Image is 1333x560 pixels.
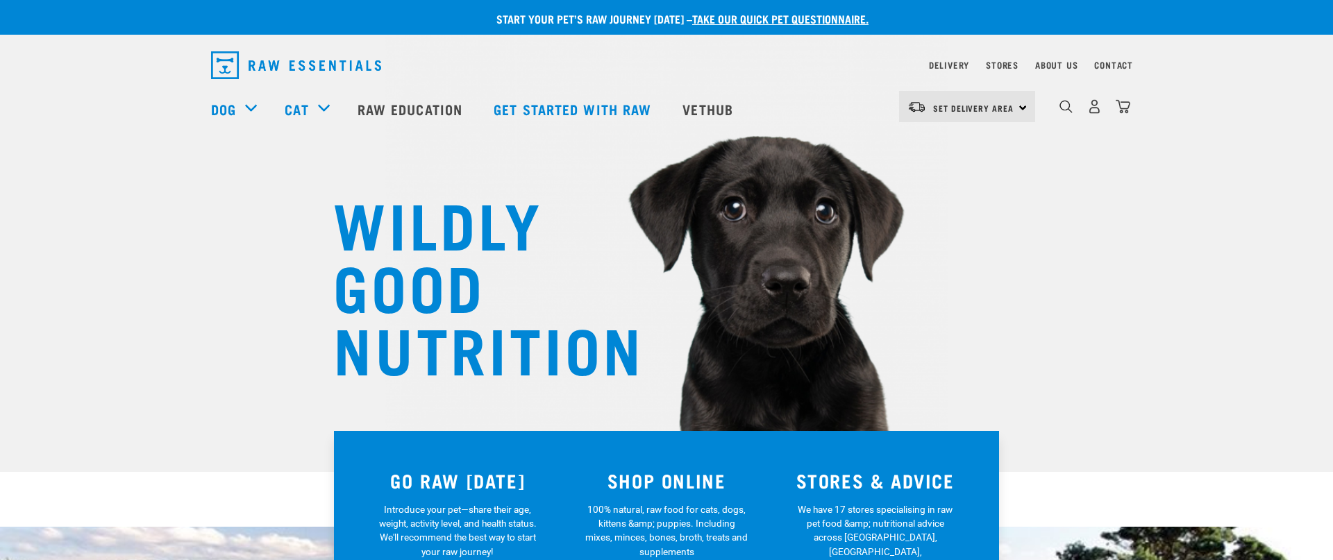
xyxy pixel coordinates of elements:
[333,191,611,378] h1: WILDLY GOOD NUTRITION
[211,99,236,119] a: Dog
[1059,100,1073,113] img: home-icon-1@2x.png
[200,46,1133,85] nav: dropdown navigation
[376,502,539,559] p: Introduce your pet—share their age, weight, activity level, and health status. We'll recommend th...
[211,51,381,79] img: Raw Essentials Logo
[669,81,751,137] a: Vethub
[344,81,480,137] a: Raw Education
[779,470,971,491] h3: STORES & ADVICE
[362,470,554,491] h3: GO RAW [DATE]
[1116,99,1130,114] img: home-icon@2x.png
[986,62,1018,67] a: Stores
[692,15,869,22] a: take our quick pet questionnaire.
[285,99,308,119] a: Cat
[1035,62,1078,67] a: About Us
[571,470,763,491] h3: SHOP ONLINE
[907,101,926,113] img: van-moving.png
[585,502,748,559] p: 100% natural, raw food for cats, dogs, kittens &amp; puppies. Including mixes, minces, bones, bro...
[929,62,969,67] a: Delivery
[1087,99,1102,114] img: user.png
[1094,62,1133,67] a: Contact
[480,81,669,137] a: Get started with Raw
[933,105,1014,110] span: Set Delivery Area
